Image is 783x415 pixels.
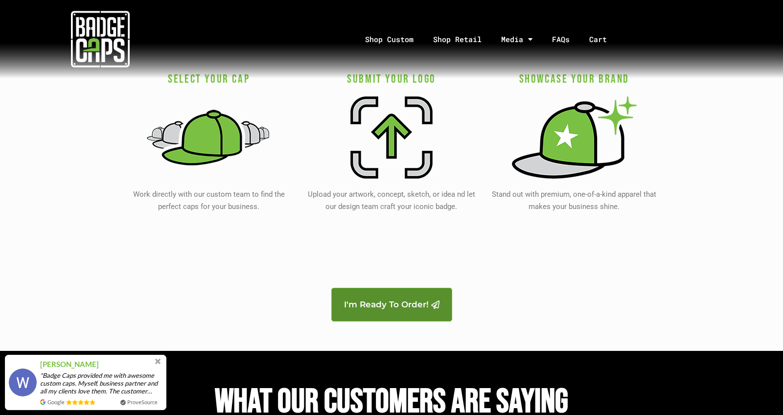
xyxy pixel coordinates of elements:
[40,359,99,370] span: [PERSON_NAME]
[734,368,783,415] div: Widget de chat
[201,14,783,65] nav: Menu
[423,14,491,65] a: Shop Retail
[127,398,158,406] a: ProveSource
[350,96,433,179] img: submit your logo badgecaps
[146,96,271,179] img: select your badgecaps
[71,10,130,69] img: badgecaps white logo with green acccent
[542,14,579,65] a: FAQs
[344,300,429,309] span: I'm Ready To Order!
[734,368,783,415] iframe: Chat Widget
[579,14,629,65] a: Cart
[47,398,65,406] span: Google
[122,188,295,213] p: Work directly with our custom team to find the perfect caps for your business.
[305,71,478,87] h3: Submit Your Logo
[40,371,162,395] span: "Badge Caps provided me with awesome custom caps. Myself, business partner and all my clients lov...
[491,14,542,65] a: Media
[122,71,295,87] h3: Select Your Cap
[331,288,452,322] a: I'm Ready To Order!
[9,369,37,396] img: provesource social proof notification image
[488,188,661,213] p: Stand out with premium, one-of-a-kind apparel that makes your business shine.
[305,188,478,213] p: Upload your artwork, concept, sketch, or idea nd let our design team craft your iconic badge.
[488,71,661,87] h3: Showcase Your Brand
[40,399,46,405] img: provesource review source
[355,14,423,65] a: Shop Custom
[512,96,637,179] img: badgecaps showcase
